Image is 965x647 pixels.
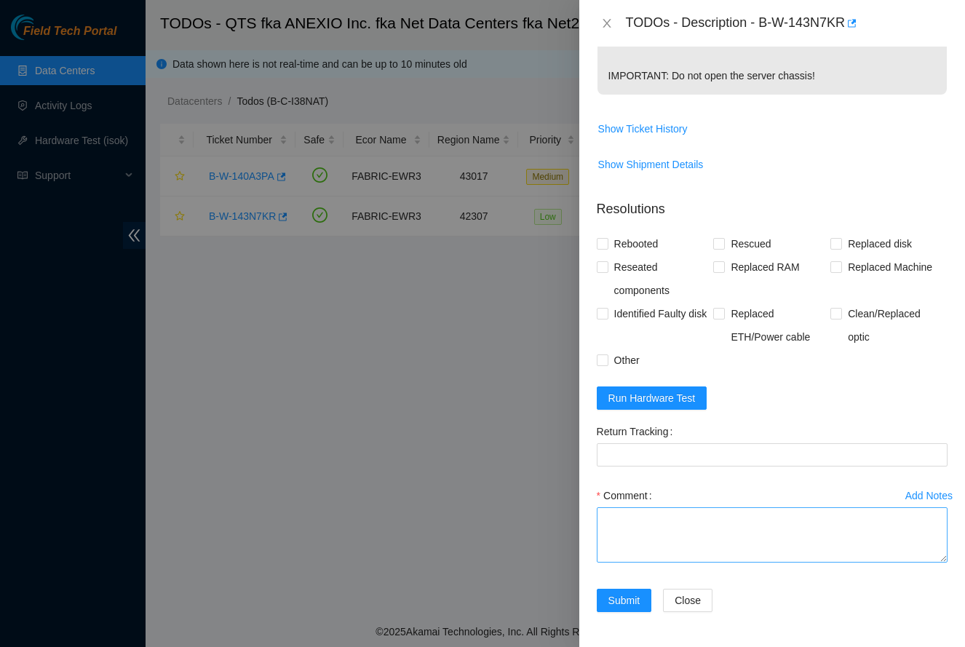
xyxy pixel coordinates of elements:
[675,592,701,608] span: Close
[626,12,948,35] div: TODOs - Description - B-W-143N7KR
[601,17,613,29] span: close
[608,349,646,372] span: Other
[842,302,948,349] span: Clean/Replaced optic
[905,484,953,507] button: Add Notes
[597,507,948,563] textarea: Comment
[725,255,805,279] span: Replaced RAM
[597,420,679,443] label: Return Tracking
[597,386,707,410] button: Run Hardware Test
[608,390,696,406] span: Run Hardware Test
[597,589,652,612] button: Submit
[842,255,938,279] span: Replaced Machine
[597,117,688,140] button: Show Ticket History
[608,232,664,255] span: Rebooted
[608,592,640,608] span: Submit
[608,255,714,302] span: Reseated components
[598,121,688,137] span: Show Ticket History
[597,484,658,507] label: Comment
[598,156,704,172] span: Show Shipment Details
[608,302,713,325] span: Identified Faulty disk
[597,188,948,219] p: Resolutions
[725,232,777,255] span: Rescued
[725,302,830,349] span: Replaced ETH/Power cable
[597,17,617,31] button: Close
[597,153,704,176] button: Show Shipment Details
[663,589,712,612] button: Close
[597,443,948,467] input: Return Tracking
[905,491,953,501] div: Add Notes
[842,232,918,255] span: Replaced disk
